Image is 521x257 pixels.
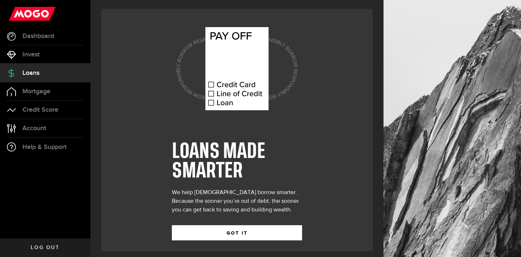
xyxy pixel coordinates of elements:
[22,88,50,95] span: Mortgage
[172,188,302,214] div: We help [DEMOGRAPHIC_DATA] borrow smarter. Because the sooner you’re out of debt, the sooner you ...
[22,144,67,150] span: Help & Support
[22,125,46,132] span: Account
[22,70,39,76] span: Loans
[22,51,40,58] span: Invest
[22,107,58,113] span: Credit Score
[172,225,302,240] button: GOT IT
[172,142,302,181] h1: LOANS MADE SMARTER
[22,33,54,39] span: Dashboard
[31,245,59,250] span: Log out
